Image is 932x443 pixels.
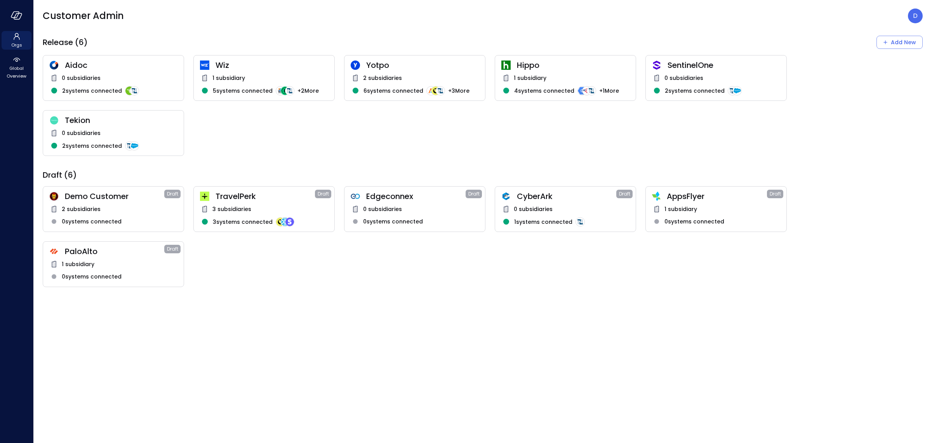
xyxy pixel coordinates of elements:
[664,74,703,82] span: 0 subsidiaries
[587,86,596,95] img: integration-logo
[667,191,767,201] span: AppsFlyer
[577,86,587,95] img: integration-logo
[125,141,134,151] img: integration-logo
[62,142,122,150] span: 2 systems connected
[652,61,661,70] img: oujisyhxiqy1h0xilnqx
[49,61,59,70] img: hddnet8eoxqedtuhlo6i
[62,87,122,95] span: 2 systems connected
[11,41,22,49] span: Orgs
[49,247,59,256] img: hs4uxyqbml240cwf4com
[62,260,94,268] span: 1 subsidiary
[664,205,697,213] span: 1 subsidiary
[200,192,209,201] img: euz2wel6fvrjeyhjwgr9
[517,191,616,201] span: CyberArk
[62,74,101,82] span: 0 subsidiaries
[576,217,585,227] img: integration-logo
[43,37,88,47] span: Release (6)
[652,192,661,201] img: zbmm8o9awxf8yv3ehdzf
[62,129,101,137] span: 0 subsidiaries
[297,87,319,95] span: + 2 More
[366,191,466,201] span: Edgeconnex
[167,190,178,198] span: Draft
[770,190,781,198] span: Draft
[167,245,178,253] span: Draft
[732,86,742,95] img: integration-logo
[200,61,209,70] img: cfcvbyzhwvtbhao628kj
[65,246,164,256] span: PaloAlto
[514,205,553,213] span: 0 subsidiaries
[468,190,480,198] span: Draft
[49,116,59,125] img: dweq851rzgflucm4u1c8
[913,11,918,21] p: D
[318,190,329,198] span: Draft
[501,192,511,201] img: a5he5ildahzqx8n3jb8t
[2,31,31,50] div: Orgs
[285,217,294,227] img: integration-logo
[5,64,28,80] span: Global Overview
[876,36,923,49] button: Add New
[728,86,737,95] img: integration-logo
[285,86,294,95] img: integration-logo
[130,141,139,151] img: integration-logo
[514,218,572,226] span: 1 systems connected
[619,190,630,198] span: Draft
[213,87,273,95] span: 5 systems connected
[363,87,423,95] span: 6 systems connected
[212,74,245,82] span: 1 subsidiary
[43,10,124,22] span: Customer Admin
[280,217,290,227] img: integration-logo
[599,87,619,95] span: + 1 More
[514,87,574,95] span: 4 systems connected
[213,218,273,226] span: 3 systems connected
[876,36,923,49] div: Add New Organization
[49,192,59,201] img: scnakozdowacoarmaydw
[891,38,916,47] div: Add New
[436,86,445,95] img: integration-logo
[363,74,402,82] span: 2 subsidiaries
[363,205,402,213] span: 0 subsidiaries
[501,61,511,70] img: ynjrjpaiymlkbkxtflmu
[130,86,139,95] img: integration-logo
[363,217,423,226] span: 0 systems connected
[664,217,724,226] span: 0 systems connected
[43,170,77,180] span: Draft (6)
[366,60,479,70] span: Yotpo
[280,86,290,95] img: integration-logo
[62,205,101,213] span: 2 subsidiaries
[665,87,725,95] span: 2 systems connected
[351,192,360,201] img: gkfkl11jtdpupy4uruhy
[514,74,546,82] span: 1 subsidiary
[216,60,328,70] span: Wiz
[125,86,134,95] img: integration-logo
[65,60,177,70] span: Aidoc
[62,217,122,226] span: 0 systems connected
[65,115,177,125] span: Tekion
[351,61,360,70] img: rosehlgmm5jjurozkspi
[517,60,629,70] span: Hippo
[908,9,923,23] div: Dudu
[431,86,440,95] img: integration-logo
[216,191,315,201] span: TravelPerk
[448,87,469,95] span: + 3 More
[582,86,591,95] img: integration-logo
[2,54,31,81] div: Global Overview
[276,217,285,227] img: integration-logo
[276,86,285,95] img: integration-logo
[668,60,780,70] span: SentinelOne
[426,86,436,95] img: integration-logo
[65,191,164,201] span: Demo Customer
[62,272,122,281] span: 0 systems connected
[212,205,251,213] span: 3 subsidiaries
